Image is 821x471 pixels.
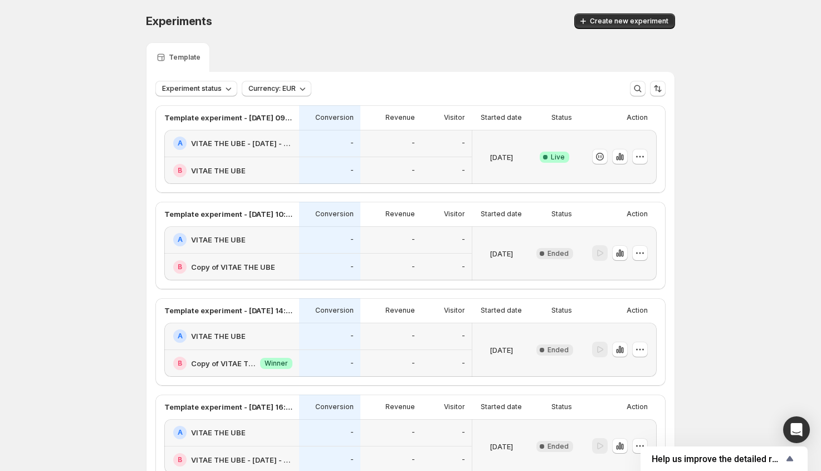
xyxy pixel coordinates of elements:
p: Status [551,210,572,218]
p: Status [551,306,572,315]
p: Revenue [385,402,415,411]
p: Status [551,402,572,411]
h2: A [178,139,183,148]
p: - [462,332,465,341]
p: Template [169,53,201,62]
p: Template experiment - [DATE] 14:14:21 [164,305,292,316]
div: Open Intercom Messenger [783,416,810,443]
h2: VITAE THE UBE [191,427,246,438]
p: - [462,139,465,148]
p: Action [627,306,648,315]
h2: VITAE THE UBE - [DATE] - Version B [191,138,292,149]
p: - [350,139,354,148]
h2: B [178,263,182,271]
span: Live [551,153,565,162]
span: Currency: EUR [248,84,296,93]
p: Started date [481,402,522,411]
p: - [412,455,415,464]
span: Ended [548,346,569,355]
p: - [350,455,354,464]
p: Template experiment - [DATE] 10:47:43 [164,208,292,220]
h2: A [178,332,183,341]
p: Started date [481,210,522,218]
h2: VITAE THE UBE [191,234,246,245]
p: Visitor [444,306,465,315]
p: [DATE] [490,344,513,356]
p: - [412,139,415,148]
p: - [350,235,354,244]
p: Visitor [444,210,465,218]
h2: B [178,166,182,175]
p: Action [627,210,648,218]
p: - [462,359,465,368]
span: Experiment status [162,84,222,93]
h2: Copy of VITAE THE UBE [191,358,256,369]
p: Started date [481,306,522,315]
p: - [350,263,354,271]
p: Started date [481,113,522,122]
p: Status [551,113,572,122]
p: - [412,332,415,341]
p: Template experiment - [DATE] 16:05:24 [164,401,292,412]
p: [DATE] [490,152,513,163]
p: Revenue [385,306,415,315]
span: Ended [548,249,569,258]
h2: A [178,235,183,244]
h2: VITAE THE UBE [191,331,246,342]
h2: B [178,359,182,368]
span: Help us improve the detailed report for A/B campaigns [652,454,783,464]
button: Sort the results [650,81,666,96]
p: Conversion [315,306,354,315]
p: Action [627,113,648,122]
p: - [462,166,465,175]
p: - [412,359,415,368]
p: - [412,235,415,244]
p: - [462,263,465,271]
span: Create new experiment [590,17,668,26]
span: Winner [265,359,288,368]
p: Template experiment - [DATE] 09:18:19 [164,112,292,123]
p: - [412,263,415,271]
p: Conversion [315,210,354,218]
p: - [462,455,465,464]
button: Experiment status [155,81,237,96]
p: - [350,166,354,175]
p: Conversion [315,402,354,411]
span: Experiments [146,14,212,28]
h2: B [178,455,182,464]
button: Show survey - Help us improve the detailed report for A/B campaigns [652,452,796,465]
p: Revenue [385,113,415,122]
h2: A [178,428,183,437]
button: Currency: EUR [242,81,311,96]
p: - [350,332,354,341]
p: - [462,235,465,244]
p: Visitor [444,402,465,411]
p: - [462,428,465,437]
p: Action [627,402,648,411]
p: Conversion [315,113,354,122]
p: - [350,359,354,368]
span: Ended [548,442,569,451]
p: Visitor [444,113,465,122]
h2: VITAE THE UBE - [DATE] - Version B [191,454,292,465]
h2: Copy of VITAE THE UBE [191,261,275,273]
p: [DATE] [490,441,513,452]
p: [DATE] [490,248,513,259]
button: Create new experiment [574,13,675,29]
p: Revenue [385,210,415,218]
p: - [412,428,415,437]
p: - [412,166,415,175]
h2: VITAE THE UBE [191,165,246,176]
p: - [350,428,354,437]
